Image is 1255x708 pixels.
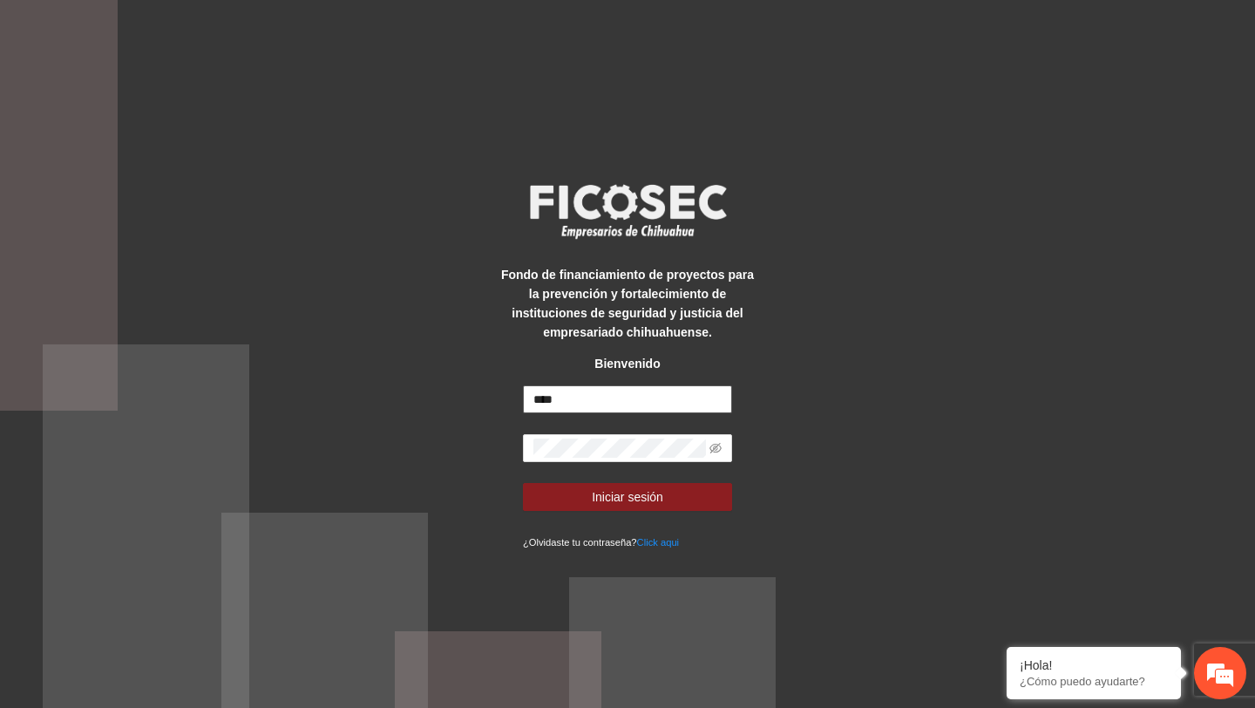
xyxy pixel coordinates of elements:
strong: Fondo de financiamiento de proyectos para la prevención y fortalecimiento de instituciones de seg... [501,268,754,339]
span: eye-invisible [709,442,722,454]
p: ¿Cómo puedo ayudarte? [1020,675,1168,688]
a: Click aqui [637,537,680,548]
strong: Bienvenido [594,357,660,371]
button: Iniciar sesión [523,483,732,511]
small: ¿Olvidaste tu contraseña? [523,537,679,548]
div: ¡Hola! [1020,658,1168,672]
img: logo [519,179,736,243]
span: Iniciar sesión [592,487,663,507]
